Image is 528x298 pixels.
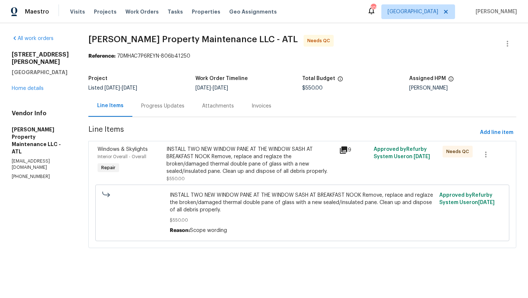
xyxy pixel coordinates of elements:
div: 7DMHAC7P6REYN-806b41250 [88,52,516,60]
h5: Assigned HPM [409,76,446,81]
button: Add line item [477,126,516,139]
span: [DATE] [478,200,495,205]
span: $550.00 [166,177,185,181]
span: Windows & Skylights [98,147,148,152]
div: 105 [371,4,376,12]
span: Line Items [88,126,477,139]
span: INSTALL TWO NEW WINDOW PANE AT THE WINDOW SASH AT BREAKFAST NOOK Remove, replace and reglaze the ... [170,192,435,214]
div: [PERSON_NAME] [409,86,516,91]
span: Approved by Refurby System User on [439,193,495,205]
span: Needs QC [307,37,333,44]
span: [GEOGRAPHIC_DATA] [388,8,438,15]
div: Progress Updates [141,102,184,110]
span: Approved by Refurby System User on [374,147,430,159]
span: [DATE] [122,86,137,91]
p: [PHONE_NUMBER] [12,174,71,180]
div: Attachments [202,102,234,110]
h4: Vendor Info [12,110,71,117]
span: Scope wording [190,228,227,233]
span: Reason: [170,228,190,233]
span: [DATE] [195,86,211,91]
span: Needs QC [446,148,472,155]
span: $550.00 [170,217,435,224]
span: [DATE] [104,86,120,91]
h5: Total Budget [302,76,335,81]
span: [PERSON_NAME] [473,8,517,15]
h2: [STREET_ADDRESS][PERSON_NAME] [12,51,71,66]
div: 9 [339,146,369,155]
span: Repair [98,164,118,171]
span: [DATE] [213,86,228,91]
span: Listed [88,86,137,91]
span: - [104,86,137,91]
div: Invoices [252,102,271,110]
span: Properties [192,8,220,15]
span: Interior Overall - Overall [98,155,146,159]
a: Home details [12,86,44,91]
span: Maestro [25,8,49,15]
span: Geo Assignments [229,8,277,15]
span: The hpm assigned to this work order. [448,76,454,86]
div: Line Items [97,102,124,109]
span: Tasks [168,9,183,14]
h5: [PERSON_NAME] Property Maintenance LLC - ATL [12,126,71,155]
span: $550.00 [302,86,323,91]
span: [PERSON_NAME] Property Maintenance LLC - ATL [88,35,298,44]
span: Visits [70,8,85,15]
span: Projects [94,8,117,15]
a: All work orders [12,36,54,41]
h5: Project [88,76,107,81]
span: - [195,86,228,91]
b: Reference: [88,54,115,59]
h5: Work Order Timeline [195,76,248,81]
p: [EMAIL_ADDRESS][DOMAIN_NAME] [12,158,71,171]
span: Add line item [480,128,513,137]
h5: [GEOGRAPHIC_DATA] [12,69,71,76]
span: The total cost of line items that have been proposed by Opendoor. This sum includes line items th... [337,76,343,86]
span: Work Orders [125,8,159,15]
div: INSTALL TWO NEW WINDOW PANE AT THE WINDOW SASH AT BREAKFAST NOOK Remove, replace and reglaze the ... [166,146,334,175]
span: [DATE] [414,154,430,159]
